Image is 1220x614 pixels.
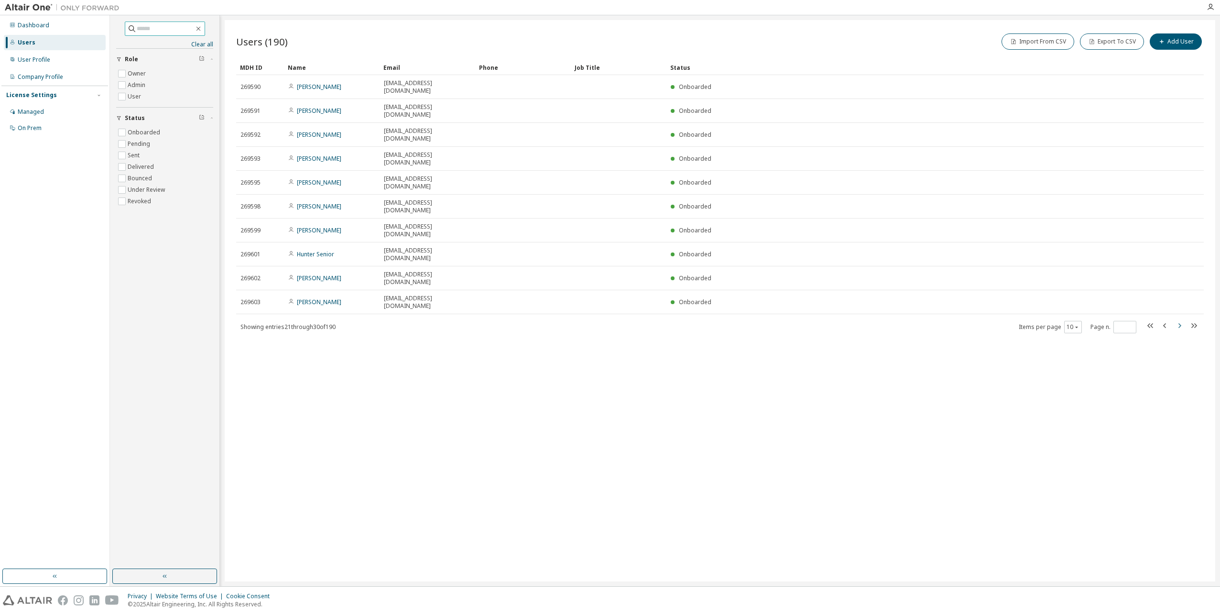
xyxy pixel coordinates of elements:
span: Onboarded [679,178,711,186]
a: [PERSON_NAME] [297,202,341,210]
div: Users [18,39,35,46]
div: Name [288,60,376,75]
span: 269598 [240,203,261,210]
span: 269603 [240,298,261,306]
span: [EMAIL_ADDRESS][DOMAIN_NAME] [384,271,471,286]
label: Onboarded [128,127,162,138]
img: Altair One [5,3,124,12]
div: Cookie Consent [226,592,275,600]
span: 269599 [240,227,261,234]
span: Users (190) [236,35,288,48]
span: 269593 [240,155,261,163]
a: Clear all [116,41,213,48]
img: youtube.svg [105,595,119,605]
div: Job Title [575,60,663,75]
a: Hunter Senior [297,250,334,258]
div: Privacy [128,592,156,600]
span: 269590 [240,83,261,91]
label: Owner [128,68,148,79]
label: Pending [128,138,152,150]
button: Role [116,49,213,70]
img: linkedin.svg [89,595,99,605]
a: [PERSON_NAME] [297,131,341,139]
button: Export To CSV [1080,33,1144,50]
span: [EMAIL_ADDRESS][DOMAIN_NAME] [384,175,471,190]
span: 269601 [240,251,261,258]
span: 269602 [240,274,261,282]
div: Dashboard [18,22,49,29]
button: Add User [1150,33,1202,50]
span: Clear filter [199,55,205,63]
span: Items per page [1019,321,1082,333]
button: Import From CSV [1002,33,1074,50]
span: Onboarded [679,154,711,163]
a: [PERSON_NAME] [297,274,341,282]
label: Under Review [128,184,167,196]
span: 269591 [240,107,261,115]
span: Onboarded [679,298,711,306]
span: [EMAIL_ADDRESS][DOMAIN_NAME] [384,295,471,310]
span: 269592 [240,131,261,139]
span: [EMAIL_ADDRESS][DOMAIN_NAME] [384,151,471,166]
div: Company Profile [18,73,63,81]
a: [PERSON_NAME] [297,298,341,306]
div: Managed [18,108,44,116]
label: Sent [128,150,142,161]
span: Clear filter [199,114,205,122]
span: [EMAIL_ADDRESS][DOMAIN_NAME] [384,79,471,95]
span: [EMAIL_ADDRESS][DOMAIN_NAME] [384,199,471,214]
button: Status [116,108,213,129]
a: [PERSON_NAME] [297,83,341,91]
span: 269595 [240,179,261,186]
span: Showing entries 21 through 30 of 190 [240,323,336,331]
span: Onboarded [679,202,711,210]
div: Phone [479,60,567,75]
label: Revoked [128,196,153,207]
span: [EMAIL_ADDRESS][DOMAIN_NAME] [384,127,471,143]
span: [EMAIL_ADDRESS][DOMAIN_NAME] [384,223,471,238]
div: On Prem [18,124,42,132]
div: MDH ID [240,60,280,75]
img: altair_logo.svg [3,595,52,605]
span: Onboarded [679,131,711,139]
div: Website Terms of Use [156,592,226,600]
label: Delivered [128,161,156,173]
div: Status [670,60,1154,75]
span: Status [125,114,145,122]
div: License Settings [6,91,57,99]
span: Onboarded [679,250,711,258]
span: Onboarded [679,107,711,115]
span: Onboarded [679,226,711,234]
label: Bounced [128,173,154,184]
span: Onboarded [679,83,711,91]
div: Email [383,60,471,75]
a: [PERSON_NAME] [297,226,341,234]
p: © 2025 Altair Engineering, Inc. All Rights Reserved. [128,600,275,608]
a: [PERSON_NAME] [297,107,341,115]
label: Admin [128,79,147,91]
img: facebook.svg [58,595,68,605]
label: User [128,91,143,102]
a: [PERSON_NAME] [297,178,341,186]
div: User Profile [18,56,50,64]
span: [EMAIL_ADDRESS][DOMAIN_NAME] [384,247,471,262]
span: Page n. [1090,321,1136,333]
a: [PERSON_NAME] [297,154,341,163]
img: instagram.svg [74,595,84,605]
span: Onboarded [679,274,711,282]
span: Role [125,55,138,63]
span: [EMAIL_ADDRESS][DOMAIN_NAME] [384,103,471,119]
button: 10 [1067,323,1079,331]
